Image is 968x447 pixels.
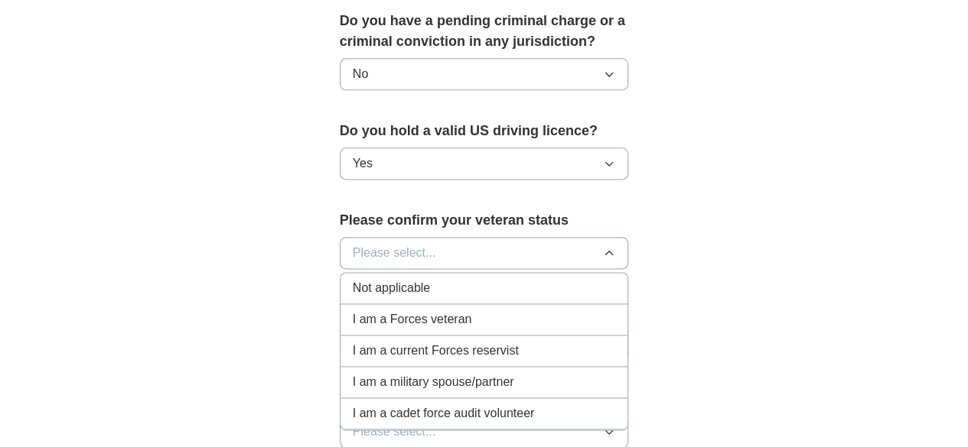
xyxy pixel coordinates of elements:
span: Not applicable [353,279,430,297]
label: Do you hold a valid US driving licence? [340,121,629,141]
span: Yes [353,154,373,173]
button: No [340,58,629,90]
span: No [353,65,368,83]
button: Please select... [340,237,629,269]
span: I am a current Forces reservist [353,342,519,360]
span: Please select... [353,244,436,262]
label: Please confirm your veteran status [340,210,629,231]
label: Do you have a pending criminal charge or a criminal conviction in any jurisdiction? [340,11,629,52]
span: I am a cadet force audit volunteer [353,404,534,423]
button: Yes [340,147,629,180]
span: I am a Forces veteran [353,310,472,329]
span: I am a military spouse/partner [353,373,514,391]
span: Please select... [353,423,436,441]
